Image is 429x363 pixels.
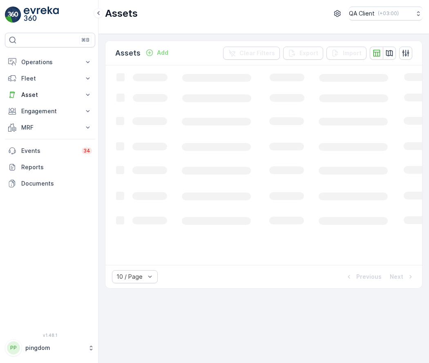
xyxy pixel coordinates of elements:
[5,87,95,103] button: Asset
[24,7,59,23] img: logo_light-DOdMpM7g.png
[25,344,84,352] p: pingdom
[21,179,92,188] p: Documents
[5,333,95,338] span: v 1.48.1
[5,70,95,87] button: Fleet
[21,163,92,171] p: Reports
[21,123,79,132] p: MRF
[157,49,168,57] p: Add
[5,7,21,23] img: logo
[105,7,138,20] p: Assets
[239,49,275,57] p: Clear Filters
[5,339,95,356] button: PPpingdom
[389,272,416,282] button: Next
[5,143,95,159] a: Events34
[356,273,382,281] p: Previous
[326,47,366,60] button: Import
[21,74,79,83] p: Fleet
[223,47,280,60] button: Clear Filters
[21,58,79,66] p: Operations
[283,47,323,60] button: Export
[142,48,172,58] button: Add
[5,119,95,136] button: MRF
[378,10,399,17] p: ( +03:00 )
[344,272,382,282] button: Previous
[5,54,95,70] button: Operations
[21,91,79,99] p: Asset
[81,37,89,43] p: ⌘B
[5,103,95,119] button: Engagement
[349,9,375,18] p: QA Client
[5,159,95,175] a: Reports
[115,47,141,59] p: Assets
[7,341,20,354] div: PP
[21,147,77,155] p: Events
[5,175,95,192] a: Documents
[83,148,90,154] p: 34
[343,49,362,57] p: Import
[390,273,403,281] p: Next
[21,107,79,115] p: Engagement
[349,7,422,20] button: QA Client(+03:00)
[299,49,318,57] p: Export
